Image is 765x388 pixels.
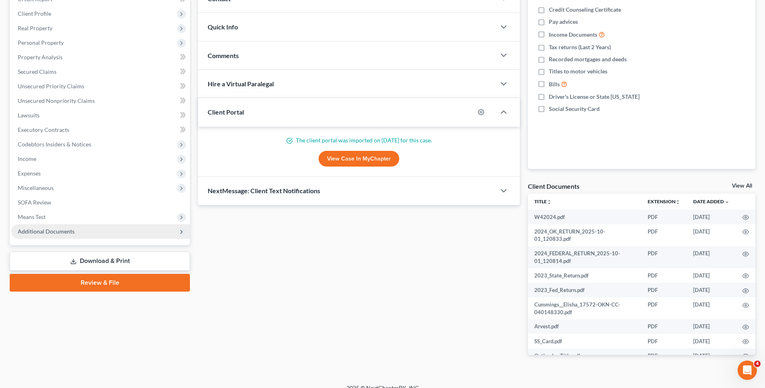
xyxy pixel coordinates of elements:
[641,283,687,297] td: PDF
[319,151,399,167] a: View Case in MyChapter
[725,200,730,204] i: expand_more
[641,246,687,269] td: PDF
[549,18,578,26] span: Pay advices
[528,348,641,363] td: Outlander_Title.pdf
[10,252,190,271] a: Download & Print
[549,105,600,113] span: Social Security Card
[528,334,641,348] td: SS_Card.pdf
[528,283,641,297] td: 2023_Fed_Return.pdf
[687,268,736,283] td: [DATE]
[687,224,736,246] td: [DATE]
[11,195,190,210] a: SOFA Review
[687,283,736,297] td: [DATE]
[641,268,687,283] td: PDF
[11,94,190,108] a: Unsecured Nonpriority Claims
[18,170,41,177] span: Expenses
[534,198,552,204] a: Titleunfold_more
[18,83,84,90] span: Unsecured Priority Claims
[18,39,64,46] span: Personal Property
[528,319,641,334] td: Arvest.pdf
[641,348,687,363] td: PDF
[675,200,680,204] i: unfold_more
[549,6,621,14] span: Credit Counseling Certificate
[549,55,627,63] span: Recorded mortgages and deeds
[528,182,579,190] div: Client Documents
[18,199,51,206] span: SOFA Review
[648,198,680,204] a: Extensionunfold_more
[528,268,641,283] td: 2023_State_Return.pdf
[549,80,560,88] span: Bills
[11,79,190,94] a: Unsecured Priority Claims
[10,274,190,292] a: Review & File
[528,246,641,269] td: 2024_FEDERAL_RETURN_2025-10-01_120814.pdf
[732,183,752,189] a: View All
[641,334,687,348] td: PDF
[18,184,54,191] span: Miscellaneous
[208,80,274,88] span: Hire a Virtual Paralegal
[11,65,190,79] a: Secured Claims
[11,123,190,137] a: Executory Contracts
[18,112,40,119] span: Lawsuits
[687,348,736,363] td: [DATE]
[11,50,190,65] a: Property Analysis
[208,136,510,144] p: The client portal was imported on [DATE] for this case.
[18,25,52,31] span: Real Property
[641,297,687,319] td: PDF
[11,108,190,123] a: Lawsuits
[528,224,641,246] td: 2024_OK_RETURN_2025-10-01_120833.pdf
[687,246,736,269] td: [DATE]
[18,141,91,148] span: Codebtors Insiders & Notices
[18,54,63,60] span: Property Analysis
[754,361,761,367] span: 4
[528,297,641,319] td: Cummings__Elisha_17572-OKN-CC-040148330.pdf
[208,187,320,194] span: NextMessage: Client Text Notifications
[687,319,736,334] td: [DATE]
[687,334,736,348] td: [DATE]
[738,361,757,380] iframe: Intercom live chat
[549,67,607,75] span: Titles to motor vehicles
[687,210,736,224] td: [DATE]
[547,200,552,204] i: unfold_more
[18,126,69,133] span: Executory Contracts
[208,23,238,31] span: Quick Info
[18,97,95,104] span: Unsecured Nonpriority Claims
[18,155,36,162] span: Income
[208,108,244,116] span: Client Portal
[549,93,640,101] span: Driver's License or State [US_STATE]
[18,228,75,235] span: Additional Documents
[18,68,56,75] span: Secured Claims
[549,31,597,39] span: Income Documents
[693,198,730,204] a: Date Added expand_more
[687,297,736,319] td: [DATE]
[641,319,687,334] td: PDF
[208,52,239,59] span: Comments
[528,210,641,224] td: W42024.pdf
[18,10,51,17] span: Client Profile
[641,210,687,224] td: PDF
[18,213,46,220] span: Means Test
[549,43,611,51] span: Tax returns (Last 2 Years)
[641,224,687,246] td: PDF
